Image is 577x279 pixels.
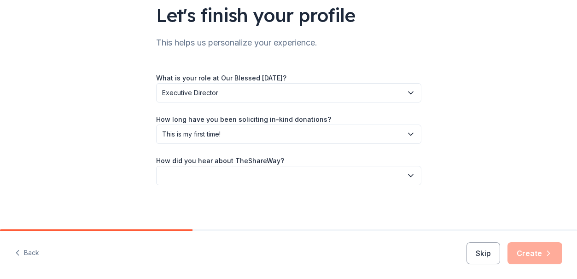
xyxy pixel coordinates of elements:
[162,129,402,140] span: This is my first time!
[466,242,500,264] button: Skip
[156,74,286,83] label: What is your role at Our Blessed [DATE]?
[156,125,421,144] button: This is my first time!
[156,115,331,124] label: How long have you been soliciting in-kind donations?
[156,83,421,102] button: Executive Director
[15,244,39,263] button: Back
[162,87,402,98] span: Executive Director
[156,2,421,28] div: Let's finish your profile
[156,35,421,50] div: This helps us personalize your experience.
[156,156,284,165] label: How did you hear about TheShareWay?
